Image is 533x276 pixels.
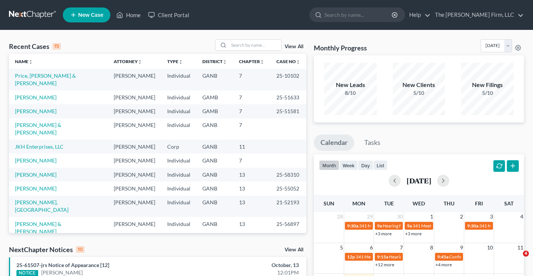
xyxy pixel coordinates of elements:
[15,157,56,164] a: [PERSON_NAME]
[239,59,264,64] a: Chapterunfold_more
[407,223,412,229] span: 9a
[393,81,445,89] div: New Clients
[314,134,354,151] a: Calendar
[161,69,196,90] td: Individual
[431,8,524,22] a: The [PERSON_NAME] Firm, LLC
[108,104,161,118] td: [PERSON_NAME]
[489,212,494,221] span: 3
[339,243,344,252] span: 5
[196,69,233,90] td: GANB
[319,160,339,170] button: month
[296,60,300,64] i: unfold_more
[336,212,344,221] span: 28
[375,262,394,267] a: +12 more
[523,251,529,257] span: 4
[359,223,426,229] span: 341 Meeting for [PERSON_NAME]
[16,262,109,268] a: 25-61507-jrs Notice of Appearance [12]
[161,104,196,118] td: Individual
[413,223,480,229] span: 341 Meeting for [PERSON_NAME]
[233,69,270,90] td: 7
[233,104,270,118] td: 7
[161,153,196,167] td: Individual
[461,81,514,89] div: New Filings
[377,254,388,260] span: 9:15a
[9,245,85,254] div: NextChapter Notices
[196,104,233,118] td: GAMB
[270,104,306,118] td: 25-51581
[233,140,270,153] td: 11
[324,89,377,97] div: 8/10
[356,254,423,260] span: 341 Meeting for [PERSON_NAME]
[196,153,233,167] td: GANB
[233,182,270,195] td: 13
[108,182,161,195] td: [PERSON_NAME]
[15,108,56,114] a: [PERSON_NAME]
[377,223,382,229] span: 9a
[161,118,196,140] td: Individual
[196,168,233,182] td: GANB
[270,217,306,238] td: 25-56897
[108,90,161,104] td: [PERSON_NAME]
[517,243,524,252] span: 11
[15,171,56,178] a: [PERSON_NAME]
[339,160,358,170] button: week
[15,59,33,64] a: Nameunfold_more
[167,59,183,64] a: Typeunfold_more
[161,90,196,104] td: Individual
[358,160,373,170] button: day
[108,217,161,238] td: [PERSON_NAME]
[461,89,514,97] div: 5/10
[233,153,270,167] td: 7
[15,72,76,86] a: Price, [PERSON_NAME] & [PERSON_NAME]
[15,94,56,100] a: [PERSON_NAME]
[15,185,56,192] a: [PERSON_NAME]
[233,196,270,217] td: 13
[108,196,161,217] td: [PERSON_NAME]
[285,247,303,252] a: View All
[15,199,68,213] a: [PERSON_NAME], [GEOGRAPHIC_DATA]
[373,160,388,170] button: list
[196,182,233,195] td: GANB
[459,243,464,252] span: 9
[270,69,306,90] td: 25-10102
[314,43,367,52] h3: Monthly Progress
[407,177,431,184] h2: [DATE]
[15,221,61,235] a: [PERSON_NAME] & [PERSON_NAME]
[358,134,387,151] a: Tasks
[233,217,270,238] td: 13
[15,122,61,136] a: [PERSON_NAME] & [PERSON_NAME]
[196,140,233,153] td: GANB
[260,60,264,64] i: unfold_more
[229,40,281,50] input: Search by name...
[270,168,306,182] td: 25-58310
[196,217,233,238] td: GANB
[393,89,445,97] div: 5/10
[475,200,483,207] span: Fri
[114,59,142,64] a: Attorneyunfold_more
[178,60,183,64] i: unfold_more
[233,168,270,182] td: 13
[405,8,431,22] a: Help
[324,81,377,89] div: New Leads
[233,118,270,140] td: 7
[405,231,422,236] a: +3 more
[108,69,161,90] td: [PERSON_NAME]
[9,42,61,51] div: Recent Cases
[504,200,514,207] span: Sat
[108,140,161,153] td: [PERSON_NAME]
[347,223,358,229] span: 9:30a
[270,196,306,217] td: 21-52193
[520,212,524,221] span: 4
[375,231,392,236] a: +3 more
[437,254,448,260] span: 9:45a
[15,143,64,150] a: JKH Enterprises, LLC
[459,212,464,221] span: 2
[28,60,33,64] i: unfold_more
[383,223,441,229] span: Hearing for [PERSON_NAME]
[399,243,404,252] span: 7
[76,246,85,253] div: 10
[270,182,306,195] td: 25-55052
[396,212,404,221] span: 30
[223,60,227,64] i: unfold_more
[161,196,196,217] td: Individual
